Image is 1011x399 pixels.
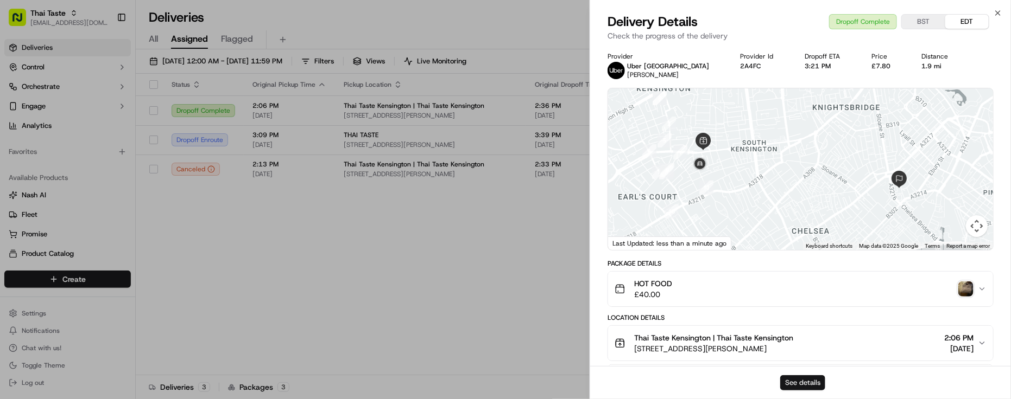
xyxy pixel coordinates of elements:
[87,153,179,172] a: 💻API Documentation
[806,242,852,250] button: Keyboard shortcuts
[92,158,100,167] div: 💻
[37,104,178,114] div: Start new chat
[608,62,625,79] img: uber-new-logo.jpeg
[77,183,131,192] a: Powered byPylon
[922,62,963,70] div: 1.9 mi
[11,43,198,61] p: Welcome 👋
[805,52,854,61] div: Dropoff ETA
[859,243,918,249] span: Map data ©2025 Google
[944,343,974,354] span: [DATE]
[634,289,672,300] span: £40.00
[627,62,709,70] p: Uber [GEOGRAPHIC_DATA]
[805,62,854,70] div: 3:21 PM
[608,13,698,30] span: Delivery Details
[627,70,679,79] span: [PERSON_NAME]
[611,236,647,250] img: Google
[611,236,647,250] a: Open this area in Google Maps (opens a new window)
[944,332,974,343] span: 2:06 PM
[673,145,687,159] div: 1
[652,165,666,179] div: 7
[608,30,994,41] p: Check the progress of the delivery
[28,70,195,81] input: Got a question? Start typing here...
[11,104,30,123] img: 1736555255976-a54dd68f-1ca7-489b-9aae-adbdc363a1c4
[608,313,994,322] div: Location Details
[11,158,20,167] div: 📗
[634,332,793,343] span: Thai Taste Kensington | Thai Taste Kensington
[662,117,676,131] div: 2
[660,163,674,177] div: 9
[925,243,940,249] a: Terms (opens in new tab)
[642,144,656,158] div: 6
[922,52,963,61] div: Distance
[699,181,713,195] div: 11
[608,272,993,306] button: HOT FOOD£40.00photo_proof_of_delivery image
[634,278,672,289] span: HOT FOOD
[902,15,945,29] button: BST
[945,15,989,29] button: EDT
[108,184,131,192] span: Pylon
[665,204,679,218] div: 10
[7,153,87,172] a: 📗Knowledge Base
[37,114,137,123] div: We're available if you need us!
[946,243,990,249] a: Report a map error
[608,52,723,61] div: Provider
[966,215,988,237] button: Map camera controls
[11,11,33,33] img: Nash
[741,52,788,61] div: Provider Id
[871,52,905,61] div: Price
[658,133,672,147] div: 5
[103,157,174,168] span: API Documentation
[608,236,731,250] div: Last Updated: less than a minute ago
[741,62,761,70] button: 2A4FC
[659,165,673,179] div: 8
[185,107,198,120] button: Start new chat
[653,91,667,105] div: 4
[780,375,825,390] button: See details
[871,62,905,70] div: £7.80
[22,157,83,168] span: Knowledge Base
[958,281,974,297] img: photo_proof_of_delivery image
[634,343,793,354] span: [STREET_ADDRESS][PERSON_NAME]
[608,326,993,361] button: Thai Taste Kensington | Thai Taste Kensington[STREET_ADDRESS][PERSON_NAME]2:06 PM[DATE]
[608,259,994,268] div: Package Details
